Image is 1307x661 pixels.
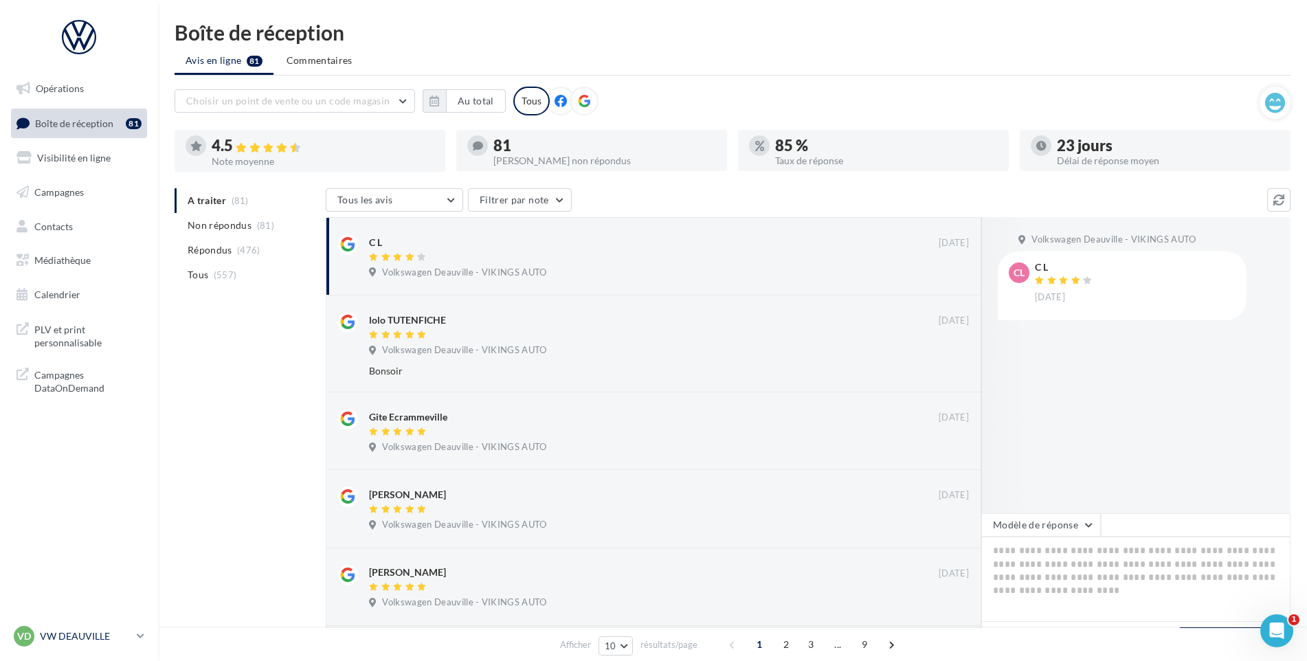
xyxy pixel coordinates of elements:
a: Opérations [8,74,150,103]
span: Volkswagen Deauville - VIKINGS AUTO [382,344,546,357]
div: [PERSON_NAME] non répondus [493,156,716,166]
div: Bonsoir [369,364,880,378]
div: 23 jours [1057,138,1280,153]
div: lolo TUTENFICHE [369,313,446,327]
a: Médiathèque [8,246,150,275]
span: Opérations [36,82,84,94]
span: Calendrier [34,289,80,300]
a: VD VW DEAUVILLE [11,623,147,649]
button: Filtrer par note [468,188,572,212]
div: Tous [513,87,550,115]
a: Contacts [8,212,150,241]
span: 3 [800,634,822,656]
a: Visibilité en ligne [8,144,150,172]
span: Tous les avis [337,194,393,205]
div: Boîte de réception [175,22,1291,43]
button: 10 [599,636,634,656]
span: Campagnes [34,186,84,198]
div: 81 [493,138,716,153]
div: Délai de réponse moyen [1057,156,1280,166]
button: Ignorer [924,265,970,284]
a: Boîte de réception81 [8,109,150,138]
div: [PERSON_NAME] [369,488,446,502]
span: 1 [748,634,770,656]
span: Volkswagen Deauville - VIKINGS AUTO [382,267,546,279]
button: Tous les avis [326,188,463,212]
button: Ignorer [924,361,969,381]
span: Non répondus [188,219,252,232]
div: [PERSON_NAME] [369,565,446,579]
span: (81) [257,220,274,231]
span: Médiathèque [34,254,91,266]
div: Note moyenne [212,157,434,166]
span: Volkswagen Deauville - VIKINGS AUTO [382,596,546,609]
button: Au total [423,89,506,113]
button: Au total [446,89,506,113]
div: Taux de réponse [775,156,998,166]
span: 10 [605,640,616,651]
div: C L [369,236,382,249]
a: PLV et print personnalisable [8,315,150,355]
span: Commentaires [287,54,353,67]
div: C L [1035,262,1095,272]
span: [DATE] [939,315,969,327]
span: Visibilité en ligne [37,152,111,164]
a: Campagnes [8,178,150,207]
span: VD [17,629,31,643]
span: Répondus [188,243,232,257]
button: Ignorer [924,517,970,537]
div: 4.5 [212,138,434,154]
span: [DATE] [939,568,969,580]
span: Boîte de réception [35,117,113,128]
p: VW DEAUVILLE [40,629,131,643]
div: Gite Ecrammeville [369,410,447,424]
span: CL [1014,266,1025,280]
button: Choisir un point de vente ou un code magasin [175,89,415,113]
button: Ignorer [924,595,970,614]
span: PLV et print personnalisable [34,320,142,350]
span: Contacts [34,220,73,232]
a: Calendrier [8,280,150,309]
span: ... [827,634,849,656]
span: [DATE] [939,489,969,502]
span: [DATE] [939,237,969,249]
span: (557) [214,269,237,280]
span: Campagnes DataOnDemand [34,366,142,395]
button: Ignorer [924,439,970,458]
span: [DATE] [939,412,969,424]
span: 2 [775,634,797,656]
span: 9 [853,634,875,656]
span: Volkswagen Deauville - VIKINGS AUTO [382,519,546,531]
span: Tous [188,268,208,282]
span: Choisir un point de vente ou un code magasin [186,95,390,107]
a: Campagnes DataOnDemand [8,360,150,401]
span: Afficher [560,638,591,651]
iframe: Intercom live chat [1260,614,1293,647]
span: [DATE] [1035,291,1065,304]
span: Volkswagen Deauville - VIKINGS AUTO [382,441,546,453]
div: 85 % [775,138,998,153]
button: Modèle de réponse [981,513,1101,537]
span: Volkswagen Deauville - VIKINGS AUTO [1031,234,1196,246]
span: résultats/page [640,638,697,651]
span: 1 [1288,614,1299,625]
span: (476) [237,245,260,256]
div: 81 [126,118,142,129]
